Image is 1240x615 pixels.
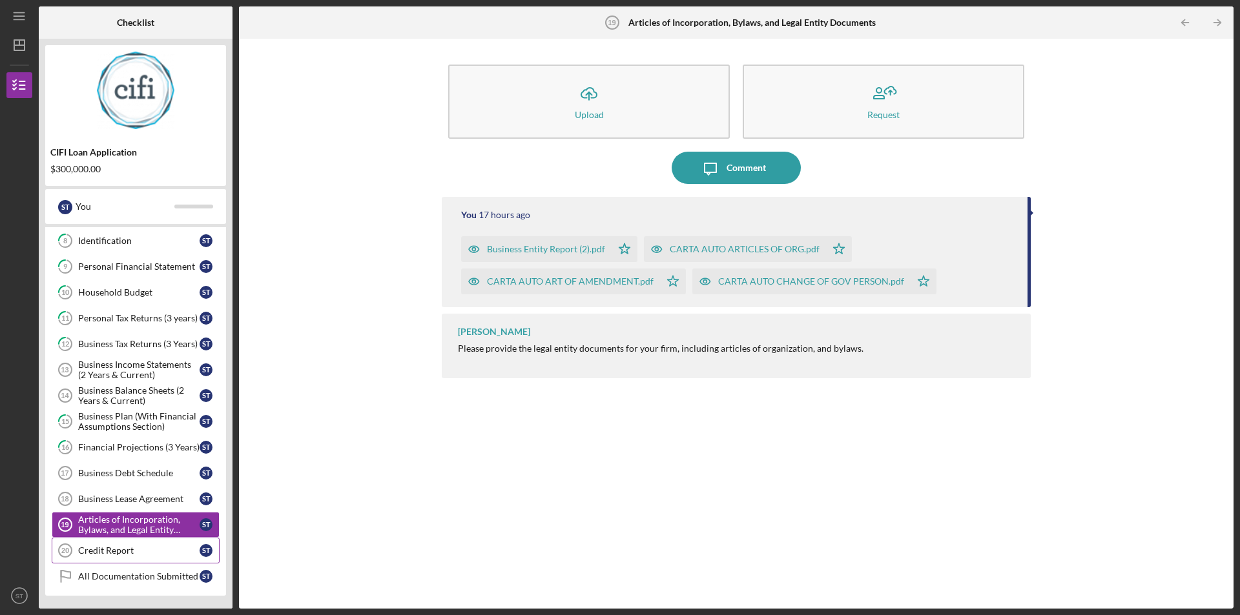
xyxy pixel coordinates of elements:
div: S T [200,389,212,402]
div: Business Plan (With Financial Assumptions Section) [78,411,200,432]
div: S T [200,441,212,454]
div: Business Debt Schedule [78,468,200,478]
button: CARTA AUTO ARTICLES OF ORG.pdf [644,236,852,262]
a: 14Business Balance Sheets (2 Years & Current)ST [52,383,220,408]
div: S T [200,518,212,531]
a: 10Household BudgetST [52,279,220,305]
div: CARTA AUTO CHANGE OF GOV PERSON.pdf [718,276,904,287]
div: S T [58,200,72,214]
a: 20Credit ReportST [52,538,220,563]
a: 12Business Tax Returns (3 Years)ST [52,331,220,357]
button: Comment [672,152,801,184]
tspan: 15 [61,418,69,426]
tspan: 14 [61,392,69,399]
tspan: 17 [61,469,68,477]
div: S T [200,363,212,376]
button: Request [743,65,1024,139]
b: Articles of Incorporation, Bylaws, and Legal Entity Documents [628,17,876,28]
div: Financial Projections (3 Years) [78,442,200,452]
div: CARTA AUTO ARTICLES OF ORG.pdf [670,244,820,254]
button: ST [6,583,32,609]
div: $300,000.00 [50,164,221,174]
a: 15Business Plan (With Financial Assumptions Section)ST [52,408,220,434]
time: 2025-10-12 00:16 [479,210,530,220]
b: Checklist [117,17,154,28]
tspan: 18 [61,495,68,503]
text: ST [15,592,23,600]
tspan: 19 [608,19,616,26]
div: CIFI Loan Application [50,147,221,157]
tspan: 10 [61,288,70,297]
div: All Documentation Submitted [78,571,200,581]
tspan: 16 [61,443,70,452]
button: Business Entity Report (2).pdf [461,236,637,262]
button: CARTA AUTO ART OF AMENDMENT.pdf [461,268,686,294]
div: Business Tax Returns (3 Years) [78,339,200,349]
div: [PERSON_NAME] [458,327,530,337]
tspan: 8 [63,237,67,245]
tspan: 20 [61,547,69,554]
div: Identification [78,236,200,246]
button: CARTA AUTO CHANGE OF GOV PERSON.pdf [692,268,936,294]
a: 18Business Lease AgreementST [52,486,220,512]
tspan: 9 [63,263,68,271]
a: 9Personal Financial StatementST [52,254,220,279]
a: 11Personal Tax Returns (3 years)ST [52,305,220,331]
div: Personal Tax Returns (3 years) [78,313,200,323]
button: Upload [448,65,730,139]
div: S T [200,286,212,299]
div: S T [200,570,212,583]
div: S T [200,467,212,479]
a: 8IdentificationST [52,228,220,254]
img: Product logo [45,52,226,129]
tspan: 13 [61,366,68,374]
a: 13Business Income Statements (2 Years & Current)ST [52,357,220,383]
div: Personal Financial Statement [78,261,200,272]
div: Please provide the legal entity documents for your firm, including articles of organization, and ... [458,343,863,354]
a: All Documentation SubmittedST [52,563,220,589]
div: Upload [575,110,604,119]
div: CARTA AUTO ART OF AMENDMENT.pdf [487,276,654,287]
div: S T [200,260,212,273]
div: S T [200,312,212,325]
div: Business Entity Report (2).pdf [487,244,605,254]
div: S T [200,415,212,428]
div: Household Budget [78,287,200,297]
div: S T [200,234,212,247]
div: You [76,196,174,217]
div: Business Balance Sheets (2 Years & Current) [78,385,200,406]
div: Credit Report [78,545,200,556]
div: Business Income Statements (2 Years & Current) [78,359,200,380]
div: You [461,210,477,220]
tspan: 12 [61,340,69,348]
div: Request [867,110,900,119]
a: 16Financial Projections (3 Years)ST [52,434,220,460]
div: Articles of Incorporation, Bylaws, and Legal Entity Documents [78,514,200,535]
div: S T [200,338,212,350]
a: 17Business Debt ScheduleST [52,460,220,486]
div: Business Lease Agreement [78,494,200,504]
div: S T [200,492,212,505]
a: 19Articles of Incorporation, Bylaws, and Legal Entity DocumentsST [52,512,220,538]
div: Comment [727,152,766,184]
tspan: 19 [61,521,68,529]
div: S T [200,544,212,557]
tspan: 11 [61,314,69,323]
